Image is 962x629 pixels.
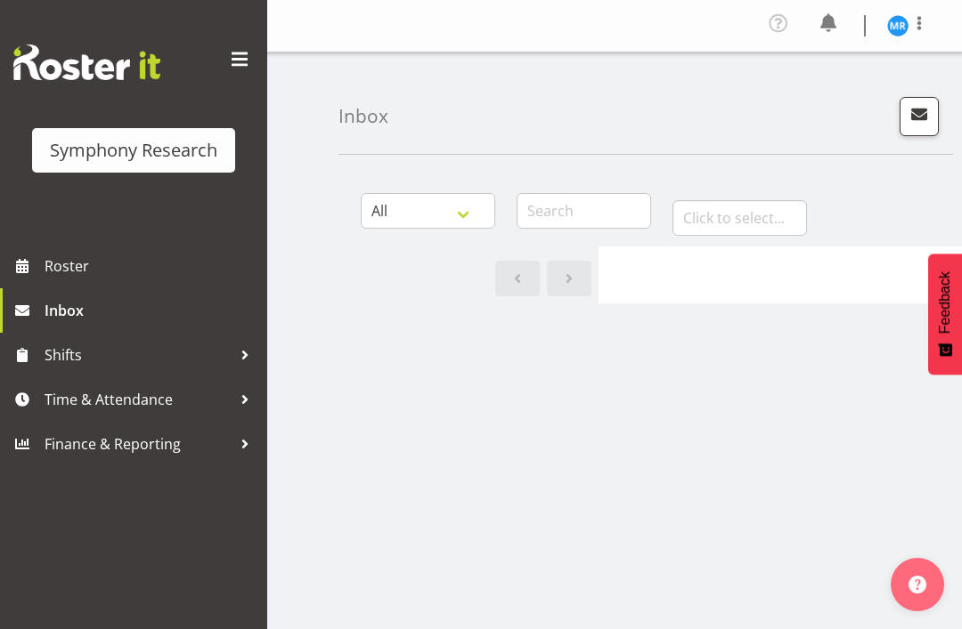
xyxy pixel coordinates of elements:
span: Inbox [45,297,258,324]
span: Finance & Reporting [45,431,232,457]
img: help-xxl-2.png [909,576,926,593]
div: Symphony Research [50,137,217,164]
span: Roster [45,253,258,279]
img: Rosterit website logo [13,44,160,80]
span: Time & Attendance [45,386,232,413]
a: Previous page [495,261,540,296]
h4: Inbox [338,106,388,126]
input: Click to select... [673,200,807,236]
input: Search [517,193,651,229]
span: Feedback [937,271,953,334]
span: Shifts [45,342,232,368]
button: Feedback - Show survey [928,254,962,375]
img: michael-robinson11856.jpg [887,15,909,36]
a: Next page [547,261,591,296]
